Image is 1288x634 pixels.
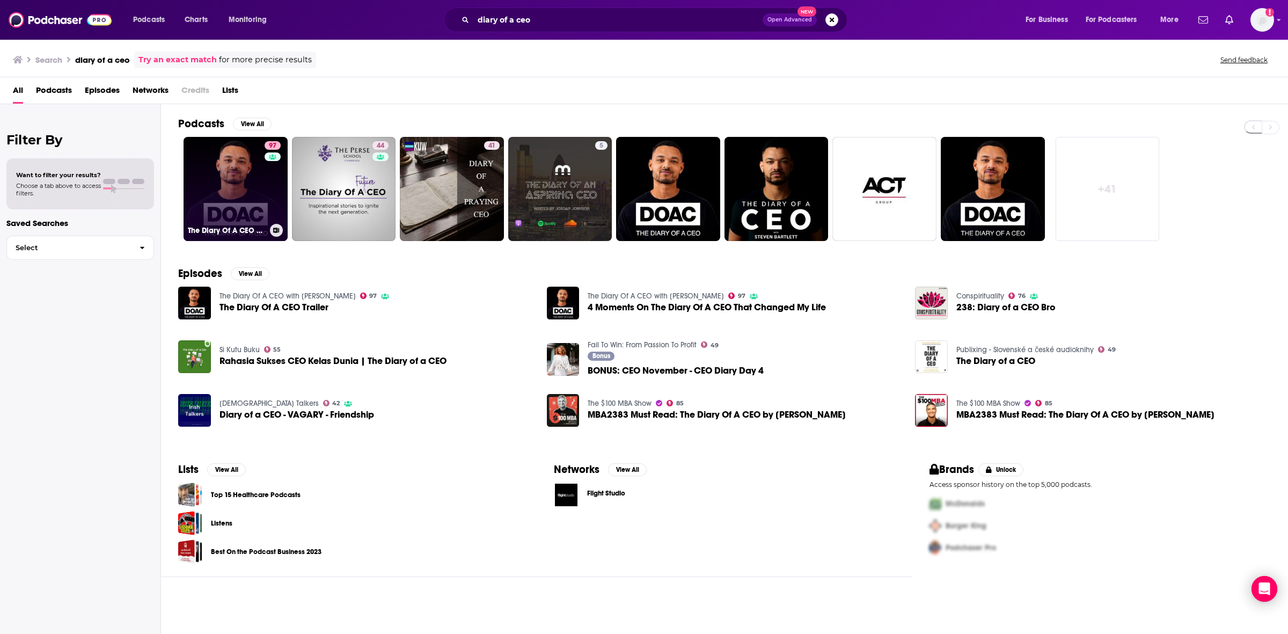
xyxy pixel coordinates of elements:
button: View All [231,267,269,280]
button: View All [207,463,246,476]
span: For Podcasters [1086,12,1137,27]
a: Si Kutu Buku [219,345,260,354]
h2: Networks [554,463,599,476]
img: User Profile [1250,8,1274,32]
a: Networks [133,82,169,104]
span: 41 [488,141,495,151]
a: The Diary Of A CEO Trailer [219,303,328,312]
h3: The Diary Of A CEO with [PERSON_NAME] [188,226,266,235]
span: 97 [738,294,745,298]
div: Open Intercom Messenger [1252,576,1277,602]
a: The Diary Of A CEO with Steven Bartlett [219,292,356,301]
span: Logged in as evankrask [1250,8,1274,32]
a: EpisodesView All [178,267,269,280]
button: View All [233,118,272,130]
span: 238: Diary of a CEO Bro [956,303,1056,312]
a: Rahasia Sukses CEO Kelas Dunia | The Diary of a CEO [219,356,447,366]
span: 76 [1018,294,1026,298]
a: 97 [728,293,745,299]
img: Second Pro Logo [925,515,946,537]
a: Diary of a CEO - VAGARY - Friendship [219,410,374,419]
span: Lists [222,82,238,104]
span: Bonus [592,353,610,359]
span: 97 [269,141,276,151]
a: Show notifications dropdown [1194,11,1212,29]
span: 55 [273,347,281,352]
a: Listens [211,518,232,529]
h2: Lists [178,463,199,476]
a: Podcasts [36,82,72,104]
span: All [13,82,23,104]
a: The Diary of a CEO [956,356,1035,366]
span: 97 [369,294,377,298]
img: Flight Studio logo [554,483,579,507]
span: Choose a tab above to access filters. [16,182,101,197]
a: 44 [372,141,389,150]
a: PodcastsView All [178,117,272,130]
button: open menu [1153,11,1192,28]
button: open menu [221,11,281,28]
button: open menu [126,11,179,28]
img: The Diary of a CEO [915,340,948,373]
button: open menu [1018,11,1081,28]
button: Open AdvancedNew [763,13,817,26]
a: 4 Moments On The Diary Of A CEO That Changed My Life [588,303,826,312]
a: 49 [1098,346,1116,353]
a: Top 15 Healthcare Podcasts [211,489,301,501]
a: Episodes [85,82,120,104]
img: Podchaser - Follow, Share and Rate Podcasts [9,10,112,30]
h2: Episodes [178,267,222,280]
img: MBA2383 Must Read: The Diary Of A CEO by Steven Bartlett [547,394,580,427]
a: 42 [323,400,340,406]
button: View All [608,463,647,476]
span: Flight Studio [587,489,625,498]
a: 4 Moments On The Diary Of A CEO That Changed My Life [547,287,580,319]
img: 238: Diary of a CEO Bro [915,287,948,319]
span: McDonalds [946,499,985,508]
a: 41 [400,137,504,241]
a: 5 [595,141,608,150]
a: Fail To Win: From Passion To Profit [588,340,697,349]
h2: Filter By [6,132,154,148]
img: Third Pro Logo [925,537,946,559]
a: 97 [360,293,377,299]
a: 76 [1008,293,1026,299]
span: 49 [711,343,719,348]
p: Saved Searches [6,218,154,228]
span: 85 [676,401,684,406]
button: Show profile menu [1250,8,1274,32]
span: Listens [178,511,202,535]
input: Search podcasts, credits, & more... [473,11,763,28]
span: for more precise results [219,54,312,66]
span: New [797,6,817,17]
a: The $100 MBA Show [956,399,1020,408]
span: Select [7,244,131,251]
span: 49 [1108,347,1116,352]
a: BONUS: CEO November - CEO Diary Day 4 [588,366,764,375]
a: BONUS: CEO November - CEO Diary Day 4 [547,343,580,376]
span: MBA2383 Must Read: The Diary Of A CEO by [PERSON_NAME] [956,410,1214,419]
span: For Business [1026,12,1068,27]
a: 49 [701,341,719,348]
img: The Diary Of A CEO Trailer [178,287,211,319]
a: ListsView All [178,463,246,476]
span: Podchaser Pro [946,543,996,552]
a: 97 [265,141,281,150]
span: Charts [185,12,208,27]
img: First Pro Logo [925,493,946,515]
span: 5 [599,141,603,151]
span: More [1160,12,1179,27]
button: Send feedback [1217,55,1271,64]
img: Diary of a CEO - VAGARY - Friendship [178,394,211,427]
div: Search podcasts, credits, & more... [454,8,858,32]
span: Best On the Podcast Business 2023 [178,540,202,564]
